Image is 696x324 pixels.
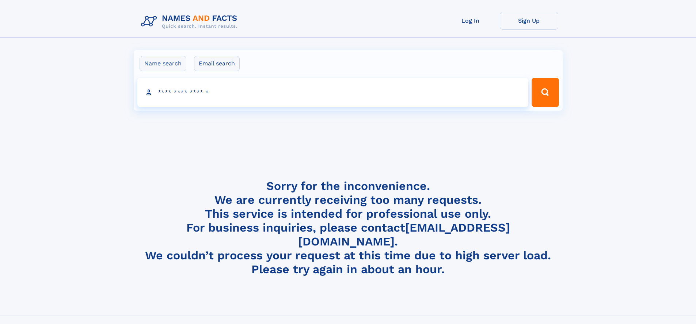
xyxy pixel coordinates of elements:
[532,78,559,107] button: Search Button
[298,221,510,248] a: [EMAIL_ADDRESS][DOMAIN_NAME]
[194,56,240,71] label: Email search
[138,12,243,31] img: Logo Names and Facts
[500,12,558,30] a: Sign Up
[137,78,529,107] input: search input
[138,179,558,277] h4: Sorry for the inconvenience. We are currently receiving too many requests. This service is intend...
[140,56,186,71] label: Name search
[441,12,500,30] a: Log In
